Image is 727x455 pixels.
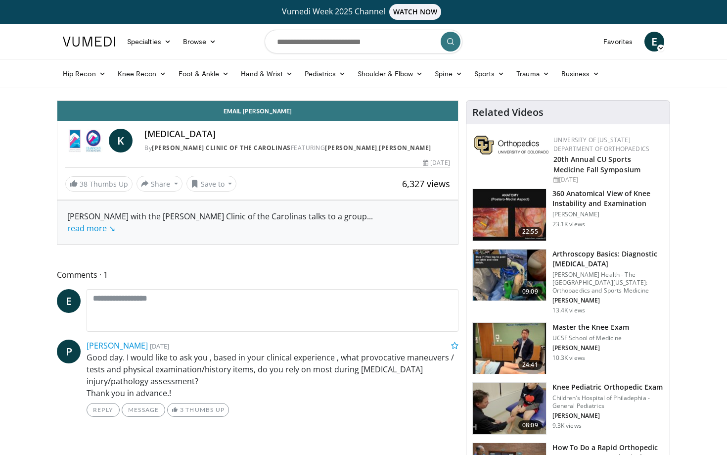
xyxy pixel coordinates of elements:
h3: Master the Knee Exam [552,322,629,332]
a: Specialties [121,32,177,51]
img: 533d6d4f-9d9f-40bd-bb73-b810ec663725.150x105_q85_crop-smart_upscale.jpg [473,189,546,241]
span: WATCH NOW [389,4,442,20]
a: 22:55 360 Anatomical View of Knee Instability and Examination [PERSON_NAME] 23.1K views [472,189,664,241]
a: Email [PERSON_NAME] [57,101,458,121]
button: Save to [186,176,237,192]
div: [DATE] [553,175,662,184]
h3: Knee Pediatric Orthopedic Exam [552,382,664,392]
a: [PERSON_NAME] [325,144,377,152]
p: [PERSON_NAME] [552,297,664,304]
span: 09:09 [518,287,542,297]
a: E [57,289,81,313]
img: 5866c4ed-3974-4147-8369-9a923495f326.150x105_q85_crop-smart_upscale.jpg [473,323,546,374]
a: 09:09 Arthroscopy Basics: Diagnostic [MEDICAL_DATA] [PERSON_NAME] Health - The [GEOGRAPHIC_DATA][... [472,249,664,314]
div: [DATE] [423,158,450,167]
a: Vumedi Week 2025 ChannelWATCH NOW [64,4,663,20]
video-js: Video Player [57,101,458,101]
button: Share [136,176,182,192]
a: Sports [468,64,511,84]
p: [PERSON_NAME] [552,210,664,218]
span: Comments 1 [57,268,458,281]
a: 24:41 Master the Knee Exam UCSF School of Medicine [PERSON_NAME] 10.3K views [472,322,664,375]
p: [PERSON_NAME] Health - The [GEOGRAPHIC_DATA][US_STATE]: Orthopaedics and Sports Medicine [552,271,664,295]
div: By FEATURING , [144,144,450,152]
div: [PERSON_NAME] with the [PERSON_NAME] Clinic of the Carolinas talks to a group [67,210,448,234]
a: [PERSON_NAME] Clinic of the Carolinas [152,144,291,152]
a: Spine [429,64,468,84]
img: 355603a8-37da-49b6-856f-e00d7e9307d3.png.150x105_q85_autocrop_double_scale_upscale_version-0.2.png [474,136,548,154]
img: Steadman Hawkins Clinic of the Carolinas [65,129,105,152]
a: 08:09 Knee Pediatric Orthopedic Exam Children’s Hospital of Philadephia - General Pediatrics [PER... [472,382,664,435]
h4: Related Videos [472,106,544,118]
img: VuMedi Logo [63,37,115,47]
p: 10.3K views [552,354,585,362]
h4: [MEDICAL_DATA] [144,129,450,140]
a: Message [122,403,165,417]
p: UCSF School of Medicine [552,334,629,342]
span: 24:41 [518,360,542,370]
p: 23.1K views [552,220,585,228]
a: Browse [177,32,223,51]
a: 20th Annual CU Sports Medicine Fall Symposium [553,154,640,174]
a: read more ↘ [67,223,115,234]
a: [PERSON_NAME] [379,144,431,152]
a: Business [555,64,606,84]
h3: 360 Anatomical View of Knee Instability and Examination [552,189,664,208]
h3: Arthroscopy Basics: Diagnostic [MEDICAL_DATA] [552,249,664,269]
img: 07f39ecc-9ec5-4f2d-bf21-752d46520d3f.150x105_q85_crop-smart_upscale.jpg [473,383,546,434]
a: 38 Thumbs Up [65,176,133,192]
p: 9.3K views [552,422,582,430]
span: 6,327 views [402,178,450,190]
a: P [57,340,81,363]
a: Foot & Ankle [173,64,235,84]
a: Reply [87,403,120,417]
span: 3 [180,406,184,413]
img: 80b9674e-700f-42d5-95ff-2772df9e177e.jpeg.150x105_q85_crop-smart_upscale.jpg [473,250,546,301]
a: University of [US_STATE] Department of Orthopaedics [553,136,649,153]
p: [PERSON_NAME] [552,344,629,352]
p: Good day. I would like to ask you , based in your clinical experience , what provocative maneuver... [87,352,458,399]
span: 38 [80,179,88,189]
p: [PERSON_NAME] [552,412,664,420]
input: Search topics, interventions [265,30,462,53]
a: Trauma [510,64,555,84]
span: 08:09 [518,420,542,430]
a: Favorites [597,32,638,51]
span: 22:55 [518,227,542,237]
a: Pediatrics [299,64,352,84]
a: Hip Recon [57,64,112,84]
a: E [644,32,664,51]
a: Hand & Wrist [235,64,299,84]
a: K [109,129,133,152]
a: Shoulder & Elbow [352,64,429,84]
p: Children’s Hospital of Philadephia - General Pediatrics [552,394,664,410]
a: 3 Thumbs Up [167,403,229,417]
a: [PERSON_NAME] [87,340,148,351]
p: 13.4K views [552,306,585,314]
small: [DATE] [150,342,169,351]
a: Knee Recon [112,64,173,84]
